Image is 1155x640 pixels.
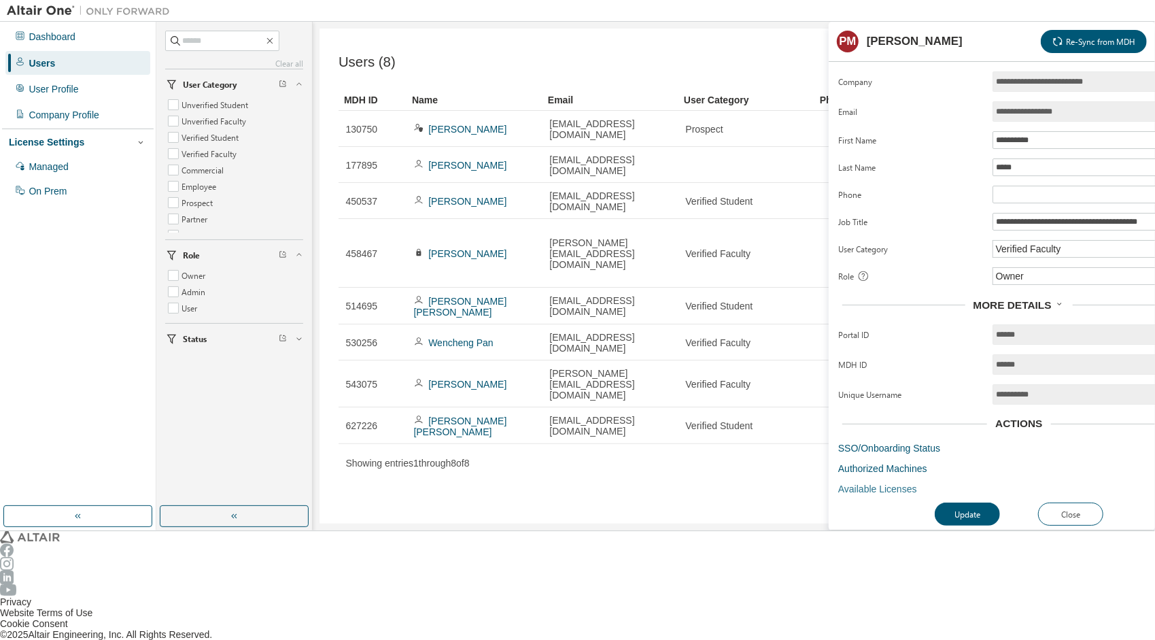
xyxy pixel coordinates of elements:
[29,186,67,197] div: On Prem
[183,250,200,260] span: Role
[182,211,210,227] label: Partner
[339,54,396,70] span: Users (8)
[548,89,673,111] div: Email
[550,154,672,176] span: [EMAIL_ADDRESS][DOMAIN_NAME]
[29,161,68,172] div: Managed
[686,196,753,207] span: Verified Student
[838,271,854,282] span: Role
[182,129,241,146] label: Verified Student
[686,248,751,259] span: Verified Faculty
[838,243,983,254] label: User Category
[346,458,470,469] span: Showing entries 1 through 8 of 8
[182,162,226,178] label: Commercial
[994,269,1026,284] div: Owner
[29,31,75,42] div: Dashboard
[686,124,723,135] span: Prospect
[29,58,55,69] div: Users
[550,368,672,401] span: [PERSON_NAME][EMAIL_ADDRESS][DOMAIN_NAME]
[279,79,287,90] span: Clear filter
[838,389,983,400] label: Unique Username
[412,89,537,111] div: Name
[346,196,378,207] span: 450537
[838,106,983,117] label: Email
[686,379,751,390] span: Verified Faculty
[550,332,672,354] span: [EMAIL_ADDRESS][DOMAIN_NAME]
[686,337,751,348] span: Verified Faculty
[279,250,287,260] span: Clear filter
[838,329,983,340] label: Portal ID
[9,137,84,148] div: License Settings
[550,190,672,212] span: [EMAIL_ADDRESS][DOMAIN_NAME]
[29,84,78,95] div: User Profile
[550,415,672,437] span: [EMAIL_ADDRESS][DOMAIN_NAME]
[182,300,200,316] label: User
[428,248,506,259] a: [PERSON_NAME]
[346,124,378,135] span: 130750
[346,160,378,171] span: 177895
[550,237,672,270] span: [PERSON_NAME][EMAIL_ADDRESS][DOMAIN_NAME]
[182,97,251,113] label: Unverified Student
[346,301,378,311] span: 514695
[820,89,917,111] div: Phone
[182,227,198,243] label: Trial
[1038,503,1103,526] button: Close
[182,146,239,162] label: Verified Faculty
[165,240,303,270] button: Role
[837,31,859,52] div: PM
[428,160,506,171] a: [PERSON_NAME]
[346,379,378,390] span: 543075
[428,379,506,390] a: [PERSON_NAME]
[182,113,249,129] label: Unverified Faculty
[1041,30,1147,53] button: Re-Sync from MDH
[550,295,672,317] span: [EMAIL_ADDRESS][DOMAIN_NAME]
[279,333,287,344] span: Clear filter
[838,162,983,173] label: Last Name
[182,195,216,211] label: Prospect
[686,301,753,311] span: Verified Student
[686,420,753,431] span: Verified Student
[183,79,237,90] span: User Category
[684,89,809,111] div: User Category
[838,216,983,227] label: Job Title
[428,337,493,348] a: Wencheng Pan
[838,76,983,87] label: Company
[995,418,1042,429] div: Actions
[344,89,401,111] div: MDH ID
[346,420,378,431] span: 627226
[838,189,983,200] label: Phone
[994,241,1063,256] div: Verified Faculty
[346,337,378,348] span: 530256
[183,333,207,344] span: Status
[182,284,208,300] label: Admin
[165,69,303,99] button: User Category
[935,503,1000,526] button: Update
[414,296,507,318] a: [PERSON_NAME] [PERSON_NAME]
[29,110,99,120] div: Company Profile
[346,248,378,259] span: 458467
[973,299,1052,311] span: More Details
[867,36,963,47] div: [PERSON_NAME]
[7,4,177,18] img: Altair One
[838,135,983,146] label: First Name
[182,267,208,284] label: Owner
[414,416,507,437] a: [PERSON_NAME] [PERSON_NAME]
[428,196,506,207] a: [PERSON_NAME]
[165,58,303,69] a: Clear all
[550,118,672,140] span: [EMAIL_ADDRESS][DOMAIN_NAME]
[165,324,303,354] button: Status
[838,359,983,370] label: MDH ID
[182,178,219,195] label: Employee
[428,124,506,135] a: [PERSON_NAME]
